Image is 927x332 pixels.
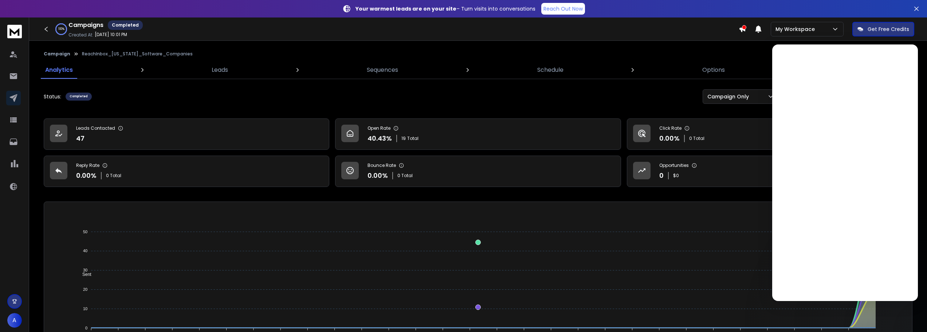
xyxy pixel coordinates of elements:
tspan: 20 [83,287,87,292]
p: Opportunities [659,163,689,168]
p: Status: [44,93,61,100]
p: Leads Contacted [76,125,115,131]
p: Campaign Only [707,93,752,100]
tspan: 50 [83,230,87,234]
p: My Workspace [775,26,818,33]
a: Leads Contacted47 [44,118,329,150]
span: 19 [401,136,406,141]
p: – Turn visits into conversations [356,5,535,12]
p: Click Rate [659,125,681,131]
h1: Campaigns [68,21,103,30]
p: Reach Out Now [543,5,583,12]
a: Analytics [41,61,77,79]
a: Sequences [362,61,402,79]
button: Get Free Credits [852,22,914,36]
strong: Your warmest leads are on your site [356,5,456,12]
a: Leads [207,61,232,79]
a: Click Rate0.00%0 Total [627,118,912,150]
p: Get Free Credits [868,26,909,33]
a: Open Rate40.43%19Total [335,118,621,150]
p: Analytics [45,66,73,74]
p: Created At: [68,32,93,38]
div: Completed [66,93,92,101]
a: Reply Rate0.00%0 Total [44,156,329,187]
tspan: 40 [83,249,87,253]
tspan: 10 [83,306,87,311]
iframe: Intercom live chat [900,307,918,324]
p: 0 Total [689,136,704,141]
p: 47 [76,133,85,144]
span: Sent [77,272,91,277]
p: Open Rate [368,125,390,131]
a: Opportunities0$0 [627,156,912,187]
tspan: 0 [85,326,87,330]
p: 0.00 % [659,133,680,144]
p: Leads [212,66,228,74]
a: Options [698,61,729,79]
a: Schedule [533,61,568,79]
p: 40.43 % [368,133,392,144]
button: Campaign [44,51,70,57]
a: Reach Out Now [541,3,585,15]
p: 0 Total [106,173,121,179]
p: 0.00 % [368,171,388,181]
p: Sequences [367,66,398,74]
iframe: Intercom live chat [772,44,918,301]
tspan: 30 [83,268,87,272]
p: ReachInbox_[US_STATE]_Software_Companies [82,51,193,57]
p: 0 [659,171,664,181]
img: logo [7,25,22,38]
p: Bounce Rate [368,163,396,168]
p: Schedule [537,66,563,74]
p: $ 0 [673,173,679,179]
p: Options [702,66,725,74]
span: Total [407,136,419,141]
p: 0.00 % [76,171,97,181]
p: 100 % [58,27,64,31]
button: A [7,313,22,328]
p: [DATE] 10:01 PM [95,32,127,38]
p: 0 Total [397,173,413,179]
div: Completed [108,20,143,30]
a: Bounce Rate0.00%0 Total [335,156,621,187]
p: Reply Rate [76,163,99,168]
